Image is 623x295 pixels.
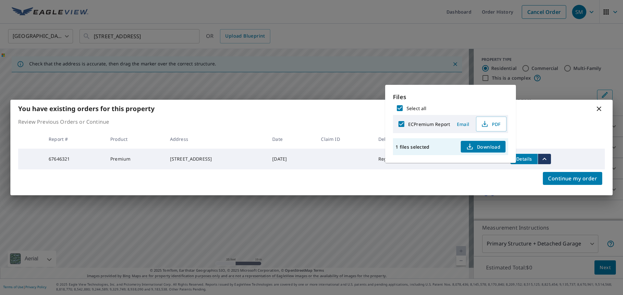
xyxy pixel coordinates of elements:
div: [STREET_ADDRESS] [170,156,262,162]
label: Select all [407,105,426,111]
button: Download [461,141,506,153]
b: You have existing orders for this property [18,104,154,113]
span: Download [466,143,500,151]
th: Address [165,130,267,149]
th: Claim ID [316,130,373,149]
p: Review Previous Orders or Continue [18,118,605,126]
label: ECPremium Report [408,121,450,127]
p: Files [393,93,508,101]
td: Premium [105,149,165,169]
p: 1 files selected [396,144,429,150]
button: Continue my order [543,172,602,185]
th: Report # [43,130,105,149]
span: Details [514,156,534,162]
span: Email [455,121,471,127]
button: filesDropdownBtn-67646321 [538,154,551,164]
td: Regular [373,149,428,169]
th: Date [267,130,316,149]
button: Email [453,119,473,129]
th: Delivery [373,130,428,149]
span: Continue my order [548,174,597,183]
th: Product [105,130,165,149]
button: PDF [476,117,507,131]
span: PDF [480,120,501,128]
td: 67646321 [43,149,105,169]
button: detailsBtn-67646321 [510,154,538,164]
td: [DATE] [267,149,316,169]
